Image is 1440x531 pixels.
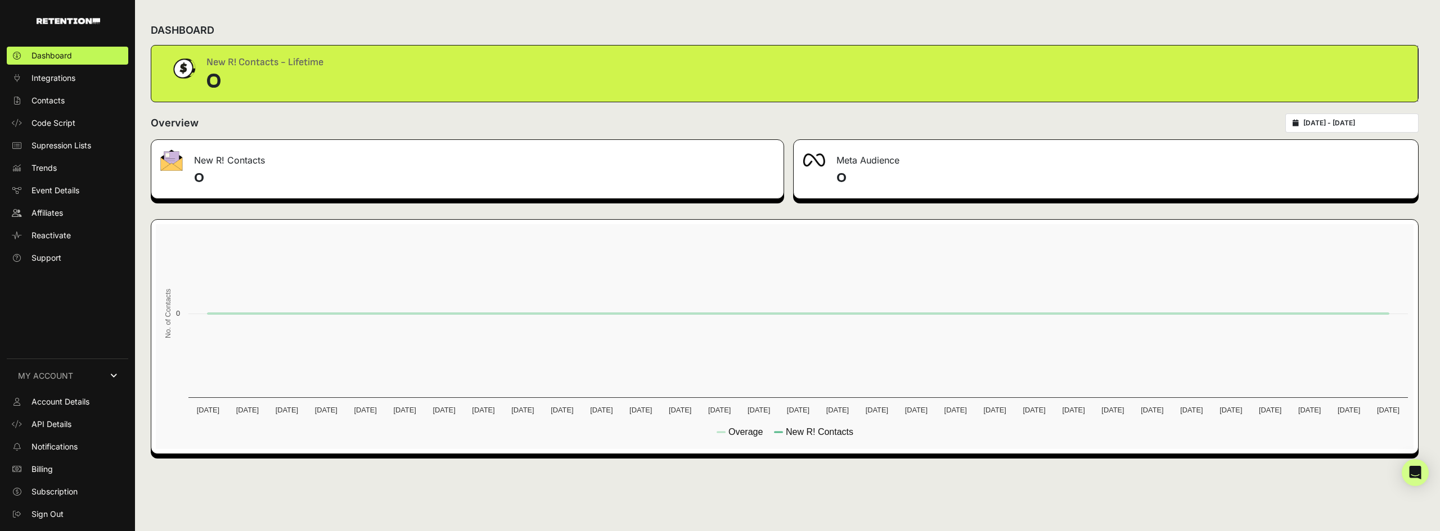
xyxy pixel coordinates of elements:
[7,415,128,433] a: API Details
[7,358,128,393] a: MY ACCOUNT
[194,169,775,187] h4: 0
[708,406,731,414] text: [DATE]
[1259,406,1281,414] text: [DATE]
[31,185,79,196] span: Event Details
[7,92,128,110] a: Contacts
[803,153,825,167] img: fa-meta-2f981b61bb99beabf952f7030308934f19ce035c18b003e963880cc3fabeebb7.png
[7,460,128,478] a: Billing
[7,114,128,132] a: Code Script
[787,406,809,414] text: [DATE]
[472,406,494,414] text: [DATE]
[1180,406,1203,414] text: [DATE]
[31,72,75,84] span: Integrations
[151,115,199,131] h2: Overview
[7,137,128,155] a: Supression Lists
[31,509,64,520] span: Sign Out
[728,427,763,437] text: Overage
[1338,406,1360,414] text: [DATE]
[1101,406,1124,414] text: [DATE]
[836,169,1409,187] h4: 0
[7,69,128,87] a: Integrations
[206,70,323,93] div: 0
[826,406,849,414] text: [DATE]
[31,140,91,151] span: Supression Lists
[31,486,78,497] span: Subscription
[160,149,183,171] img: fa-envelope-19ae18322b30453b285274b1b8af3d052b27d846a4fbe8435d1a52b978f639a2.png
[31,464,53,475] span: Billing
[31,230,71,241] span: Reactivate
[786,427,853,437] text: New R! Contacts
[590,406,613,414] text: [DATE]
[37,18,100,24] img: Retention.com
[31,117,75,129] span: Code Script
[669,406,691,414] text: [DATE]
[31,162,57,174] span: Trends
[276,406,298,414] text: [DATE]
[1298,406,1321,414] text: [DATE]
[1023,406,1045,414] text: [DATE]
[748,406,770,414] text: [DATE]
[31,50,72,61] span: Dashboard
[236,406,259,414] text: [DATE]
[31,396,89,407] span: Account Details
[151,22,214,38] h2: DASHBOARD
[31,419,71,430] span: API Details
[1377,406,1399,414] text: [DATE]
[1402,459,1429,486] div: Open Intercom Messenger
[7,47,128,65] a: Dashboard
[164,289,172,338] text: No. of Contacts
[7,483,128,501] a: Subscription
[944,406,967,414] text: [DATE]
[1062,406,1084,414] text: [DATE]
[7,438,128,456] a: Notifications
[7,226,128,244] a: Reactivate
[315,406,337,414] text: [DATE]
[31,95,65,106] span: Contacts
[7,249,128,267] a: Support
[354,406,377,414] text: [DATE]
[1219,406,1242,414] text: [DATE]
[7,505,128,523] a: Sign Out
[176,309,180,317] text: 0
[984,406,1006,414] text: [DATE]
[393,406,416,414] text: [DATE]
[7,181,128,199] a: Event Details
[433,406,455,414] text: [DATE]
[18,370,73,382] span: MY ACCOUNT
[169,55,197,83] img: dollar-coin-05c43ed7efb7bc0c12610022525b4bbbb207c7efeef5aecc26f025e68dcafac9.png
[7,204,128,222] a: Affiliates
[511,406,534,414] text: [DATE]
[31,252,61,264] span: Support
[7,393,128,411] a: Account Details
[551,406,573,414] text: [DATE]
[206,55,323,70] div: New R! Contacts - Lifetime
[866,406,888,414] text: [DATE]
[794,140,1418,174] div: Meta Audience
[905,406,928,414] text: [DATE]
[629,406,652,414] text: [DATE]
[31,441,78,452] span: Notifications
[1141,406,1163,414] text: [DATE]
[151,140,784,174] div: New R! Contacts
[31,207,63,219] span: Affiliates
[197,406,219,414] text: [DATE]
[7,159,128,177] a: Trends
